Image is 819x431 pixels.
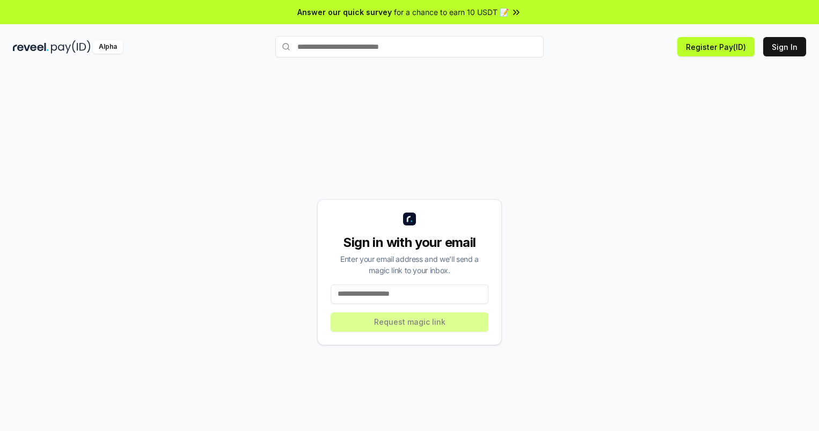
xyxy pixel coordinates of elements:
img: pay_id [51,40,91,54]
span: Answer our quick survey [297,6,392,18]
div: Enter your email address and we’ll send a magic link to your inbox. [331,253,488,276]
img: logo_small [403,213,416,225]
span: for a chance to earn 10 USDT 📝 [394,6,509,18]
div: Sign in with your email [331,234,488,251]
button: Register Pay(ID) [677,37,755,56]
img: reveel_dark [13,40,49,54]
div: Alpha [93,40,123,54]
button: Sign In [763,37,806,56]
